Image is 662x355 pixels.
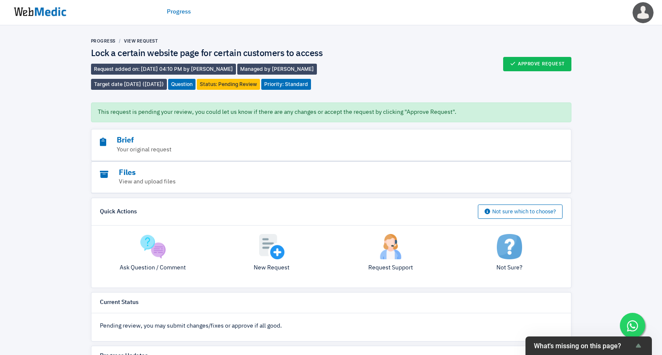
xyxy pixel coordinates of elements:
span: Managed by [PERSON_NAME] [237,64,317,75]
nav: breadcrumb [91,38,331,44]
p: View and upload files [100,177,516,186]
a: Progress [91,38,115,43]
span: Request added on: [DATE] 04:10 PM by [PERSON_NAME] [91,64,236,75]
p: Your original request [100,145,516,154]
img: support.png [378,234,403,259]
button: Not sure which to choose? [478,204,563,219]
h6: Current Status [100,299,139,307]
h3: Brief [100,136,516,145]
h6: Quick Actions [100,208,137,216]
img: not-sure.png [497,234,522,259]
h3: Files [100,168,516,178]
span: What's missing on this page? [534,342,633,350]
p: New Request [219,264,325,272]
button: Show survey - What's missing on this page? [534,341,643,351]
a: View Request [124,38,158,43]
img: add.png [259,234,284,259]
a: Progress [167,8,191,16]
img: question.png [140,234,166,259]
div: This request is pending your review, you could let us know if there are any changes or accept the... [91,102,571,122]
p: Request Support [338,264,444,272]
span: Status: Pending Review [197,79,260,90]
h4: Lock a certain website page for certain customers to access [91,48,331,59]
p: Ask Question / Comment [100,264,206,272]
span: Question [168,79,196,90]
span: Priority: Standard [261,79,311,90]
button: Approve Request [503,57,571,71]
p: Pending review, you may submit changes/fixes or approve if all good. [100,322,563,331]
span: Target date [DATE] ([DATE]) [91,79,167,90]
p: Not Sure? [456,264,563,272]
